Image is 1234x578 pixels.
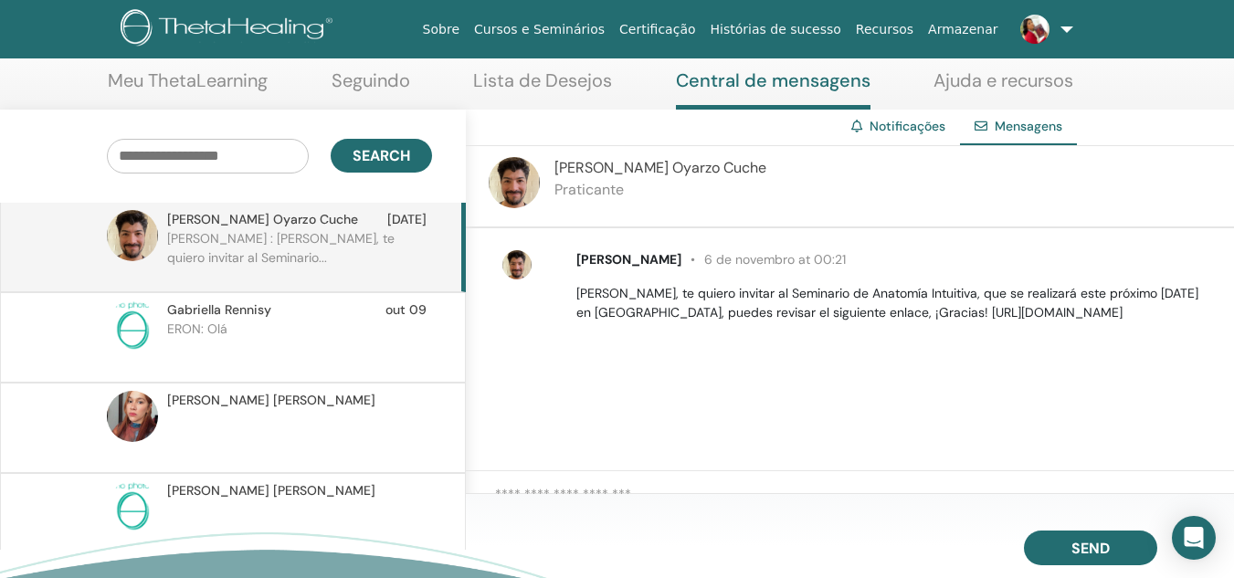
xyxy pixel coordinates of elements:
[167,391,375,410] span: [PERSON_NAME] [PERSON_NAME]
[108,69,268,105] a: Meu ThetaLearning
[576,284,1213,322] p: [PERSON_NAME], te quiero invitar al Seminario de Anatomía Intuitiva, que se realizará este próxim...
[332,69,410,105] a: Seguindo
[576,251,681,268] span: [PERSON_NAME]
[387,210,427,229] span: [DATE]
[1024,531,1157,565] button: Send
[554,158,766,177] span: [PERSON_NAME] Oyarzo Cuche
[107,481,158,532] img: no-photo.png
[167,300,271,320] span: Gabriella Rennisy
[612,13,702,47] a: Certificação
[353,146,410,165] span: Search
[1071,539,1110,558] span: Send
[681,251,846,268] span: 6 de novembro at 00:21
[107,300,158,352] img: no-photo.png
[849,13,921,47] a: Recursos
[933,69,1073,105] a: Ajuda e recursos
[467,13,612,47] a: Cursos e Seminários
[107,210,158,261] img: default.jpg
[167,229,432,284] p: [PERSON_NAME] : [PERSON_NAME], te quiero invitar al Seminario...
[995,118,1062,134] span: Mensagens
[167,210,358,229] span: [PERSON_NAME] Oyarzo Cuche
[703,13,849,47] a: Histórias de sucesso
[676,69,870,110] a: Central de mensagens
[554,179,766,201] p: Praticante
[121,9,339,50] img: logo.png
[1172,516,1216,560] div: Open Intercom Messenger
[870,118,945,134] a: Notificações
[489,157,540,208] img: default.jpg
[473,69,612,105] a: Lista de Desejos
[107,391,158,442] img: default.jpg
[921,13,1005,47] a: Armazenar
[502,250,532,279] img: default.jpg
[167,320,432,374] p: ERON: Olá
[416,13,467,47] a: Sobre
[331,139,432,173] button: Search
[167,481,375,500] span: [PERSON_NAME] [PERSON_NAME]
[1020,15,1049,44] img: default.jpg
[385,300,427,320] span: out 09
